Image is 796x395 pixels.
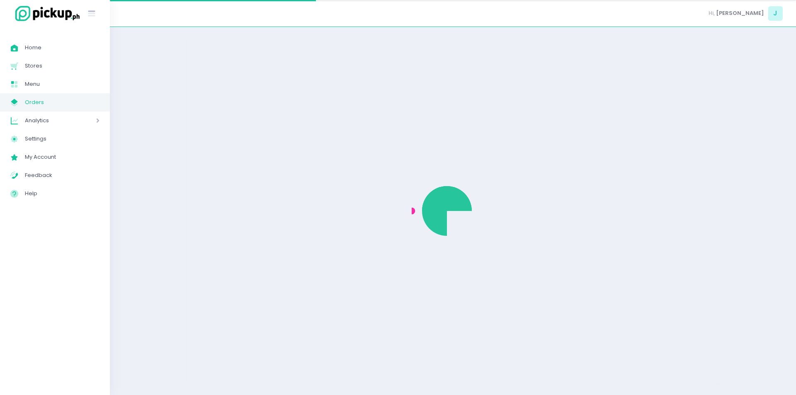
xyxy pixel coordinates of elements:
[25,97,99,108] span: Orders
[709,9,715,17] span: Hi,
[25,133,99,144] span: Settings
[25,152,99,162] span: My Account
[25,61,99,71] span: Stores
[25,79,99,90] span: Menu
[25,115,73,126] span: Analytics
[716,9,764,17] span: [PERSON_NAME]
[768,6,783,21] span: J
[25,42,99,53] span: Home
[25,188,99,199] span: Help
[10,5,81,22] img: logo
[25,170,99,181] span: Feedback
